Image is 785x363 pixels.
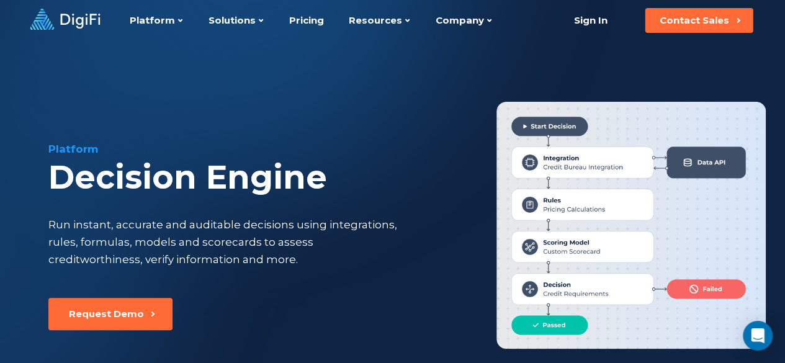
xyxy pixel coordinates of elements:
div: Run instant, accurate and auditable decisions using integrations, rules, formulas, models and sco... [48,216,401,268]
button: Contact Sales [645,8,753,33]
div: Open Intercom Messenger [743,321,773,351]
div: Platform [48,141,457,156]
button: Request Demo [48,298,173,330]
a: Sign In [558,8,622,33]
div: Contact Sales [660,14,729,27]
div: Decision Engine [48,159,457,196]
div: Request Demo [69,308,144,320]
